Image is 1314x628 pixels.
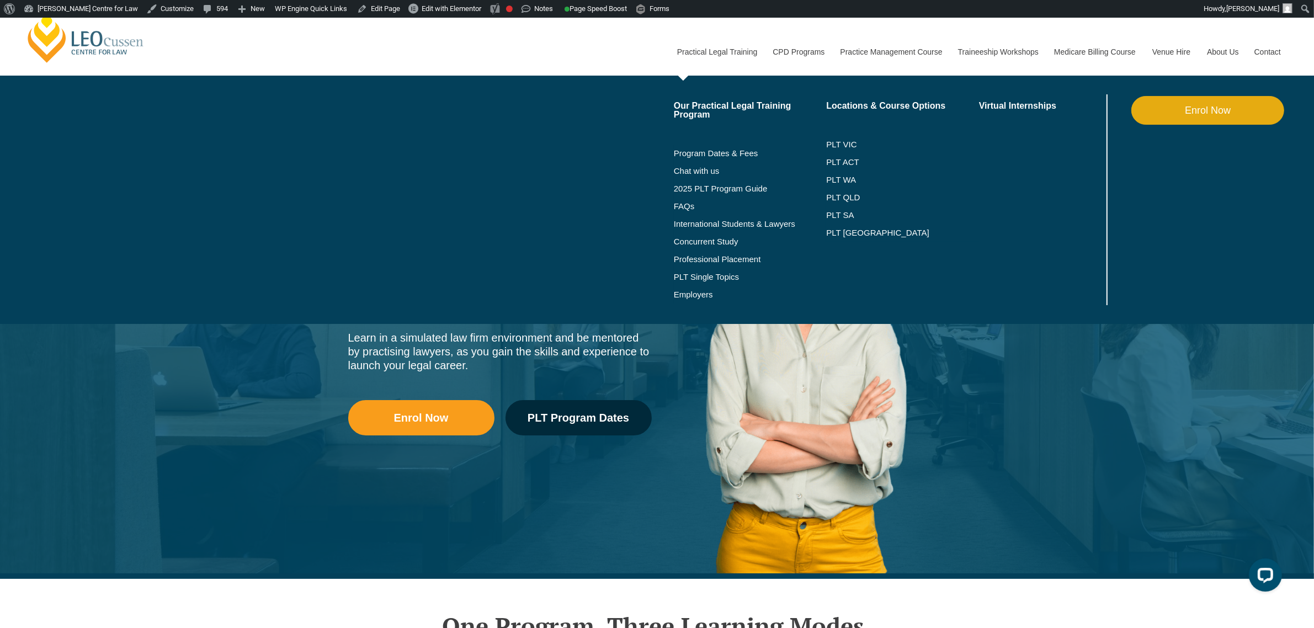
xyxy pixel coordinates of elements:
[25,12,147,64] a: [PERSON_NAME] Centre for Law
[674,184,799,193] a: 2025 PLT Program Guide
[1240,554,1286,600] iframe: LiveChat chat widget
[674,102,827,119] a: Our Practical Legal Training Program
[1046,28,1144,76] a: Medicare Billing Course
[674,202,827,211] a: FAQs
[674,273,827,281] a: PLT Single Topics
[1199,28,1246,76] a: About Us
[674,255,827,264] a: Professional Placement
[674,167,827,175] a: Chat with us
[506,400,652,435] a: PLT Program Dates
[826,228,979,237] a: PLT [GEOGRAPHIC_DATA]
[674,149,827,158] a: Program Dates & Fees
[950,28,1046,76] a: Traineeship Workshops
[348,331,652,372] div: Learn in a simulated law firm environment and be mentored by practising lawyers, as you gain the ...
[674,290,827,299] a: Employers
[348,400,494,435] a: Enrol Now
[1226,4,1279,13] span: [PERSON_NAME]
[674,237,827,246] a: Concurrent Study
[669,28,765,76] a: Practical Legal Training
[764,28,832,76] a: CPD Programs
[394,412,449,423] span: Enrol Now
[826,102,979,110] a: Locations & Course Options
[826,175,951,184] a: PLT WA
[826,193,979,202] a: PLT QLD
[826,211,979,220] a: PLT SA
[979,102,1104,110] a: Virtual Internships
[1131,96,1284,125] a: Enrol Now
[1246,28,1289,76] a: Contact
[528,412,629,423] span: PLT Program Dates
[674,220,827,228] a: International Students & Lawyers
[832,28,950,76] a: Practice Management Course
[826,140,979,149] a: PLT VIC
[506,6,513,12] div: Focus keyphrase not set
[422,4,481,13] span: Edit with Elementor
[1144,28,1199,76] a: Venue Hire
[826,158,979,167] a: PLT ACT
